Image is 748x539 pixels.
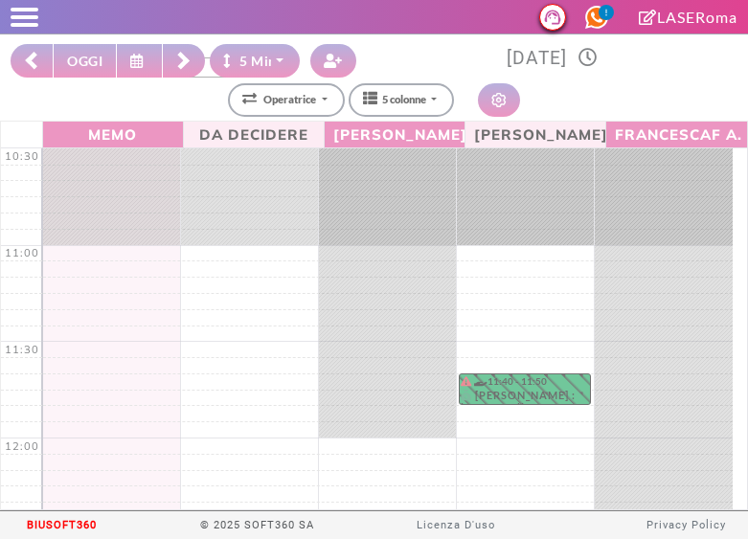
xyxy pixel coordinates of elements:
[461,375,589,388] div: 11:40 - 11:50
[639,10,657,25] i: Clicca per andare alla pagina di firma
[53,44,117,78] button: OGGI
[461,376,471,386] i: Il cliente ha degli insoluti
[1,246,43,259] div: 11:00
[1,439,43,453] div: 12:00
[1,343,43,356] div: 11:30
[48,124,178,144] span: Memo
[470,124,601,144] span: [PERSON_NAME]
[223,51,294,71] div: 5 Minuti
[310,44,356,78] button: Crea nuovo contatto rapido
[329,124,460,144] span: [PERSON_NAME]
[461,389,589,404] div: [PERSON_NAME] : laser ascelle
[461,390,475,400] i: PAGATO
[639,8,737,26] a: LASERoma
[1,149,43,163] div: 10:30
[189,124,319,144] span: Da Decidere
[646,519,726,531] a: Privacy Policy
[417,519,495,531] a: Licenza D'uso
[611,124,742,144] span: FrancescaF A.
[367,47,737,69] h3: [DATE]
